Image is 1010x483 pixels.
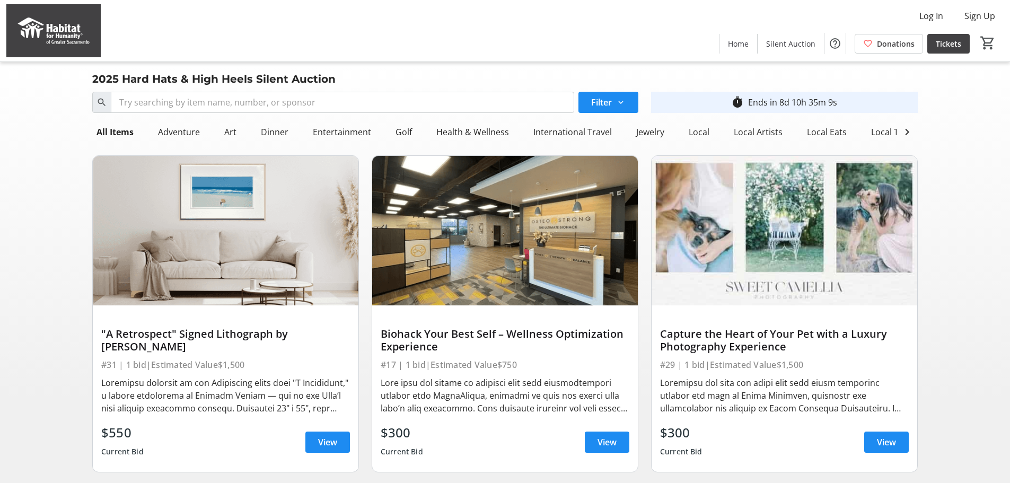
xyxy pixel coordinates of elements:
[936,38,961,49] span: Tickets
[632,121,669,143] div: Jewelry
[877,436,896,449] span: View
[591,96,612,109] span: Filter
[101,423,144,442] div: $550
[318,436,337,449] span: View
[86,71,342,87] div: 2025 Hard Hats & High Heels Silent Auction
[432,121,513,143] div: Health & Wellness
[766,38,815,49] span: Silent Auction
[111,92,574,113] input: Try searching by item name, number, or sponsor
[529,121,616,143] div: International Travel
[391,121,416,143] div: Golf
[6,4,101,57] img: Habitat for Humanity of Greater Sacramento's Logo
[978,33,997,52] button: Cart
[824,33,846,54] button: Help
[684,121,714,143] div: Local
[381,442,423,461] div: Current Bid
[92,121,138,143] div: All Items
[101,357,350,372] div: #31 | 1 bid | Estimated Value $1,500
[864,432,909,453] a: View
[652,156,917,305] img: Capture the Heart of Your Pet with a Luxury Photography Experience
[867,121,923,143] div: Local Travel
[381,328,629,353] div: Biohack Your Best Self – Wellness Optimization Experience
[381,357,629,372] div: #17 | 1 bid | Estimated Value $750
[372,156,638,305] img: Biohack Your Best Self – Wellness Optimization Experience
[911,7,952,24] button: Log In
[919,10,943,22] span: Log In
[101,442,144,461] div: Current Bid
[728,38,749,49] span: Home
[101,328,350,353] div: "A Retrospect" Signed Lithograph by [PERSON_NAME]
[748,96,837,109] div: Ends in 8d 10h 35m 9s
[578,92,638,113] button: Filter
[730,121,787,143] div: Local Artists
[660,442,702,461] div: Current Bid
[855,34,923,54] a: Donations
[101,376,350,415] div: Loremipsu dolorsit am con Adipiscing elits doei "T Incididunt," u labore etdolorema al Enimadm Ve...
[877,38,915,49] span: Donations
[381,376,629,415] div: Lore ipsu dol sitame co adipisci elit sedd eiusmodtempori utlabor etdo MagnaAliqua, enimadmi ve q...
[154,121,204,143] div: Adventure
[598,436,617,449] span: View
[381,423,423,442] div: $300
[660,328,909,353] div: Capture the Heart of Your Pet with a Luxury Photography Experience
[257,121,293,143] div: Dinner
[927,34,970,54] a: Tickets
[309,121,375,143] div: Entertainment
[660,376,909,415] div: Loremipsu dol sita con adipi elit sedd eiusm temporinc utlabor etd magn al Enima Minimven, quisno...
[585,432,629,453] a: View
[220,121,241,143] div: Art
[660,423,702,442] div: $300
[803,121,851,143] div: Local Eats
[660,357,909,372] div: #29 | 1 bid | Estimated Value $1,500
[305,432,350,453] a: View
[956,7,1004,24] button: Sign Up
[731,96,744,109] mat-icon: timer_outline
[964,10,995,22] span: Sign Up
[93,156,358,305] img: "A Retrospect" Signed Lithograph by Gregory Kondos
[719,34,757,54] a: Home
[758,34,824,54] a: Silent Auction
